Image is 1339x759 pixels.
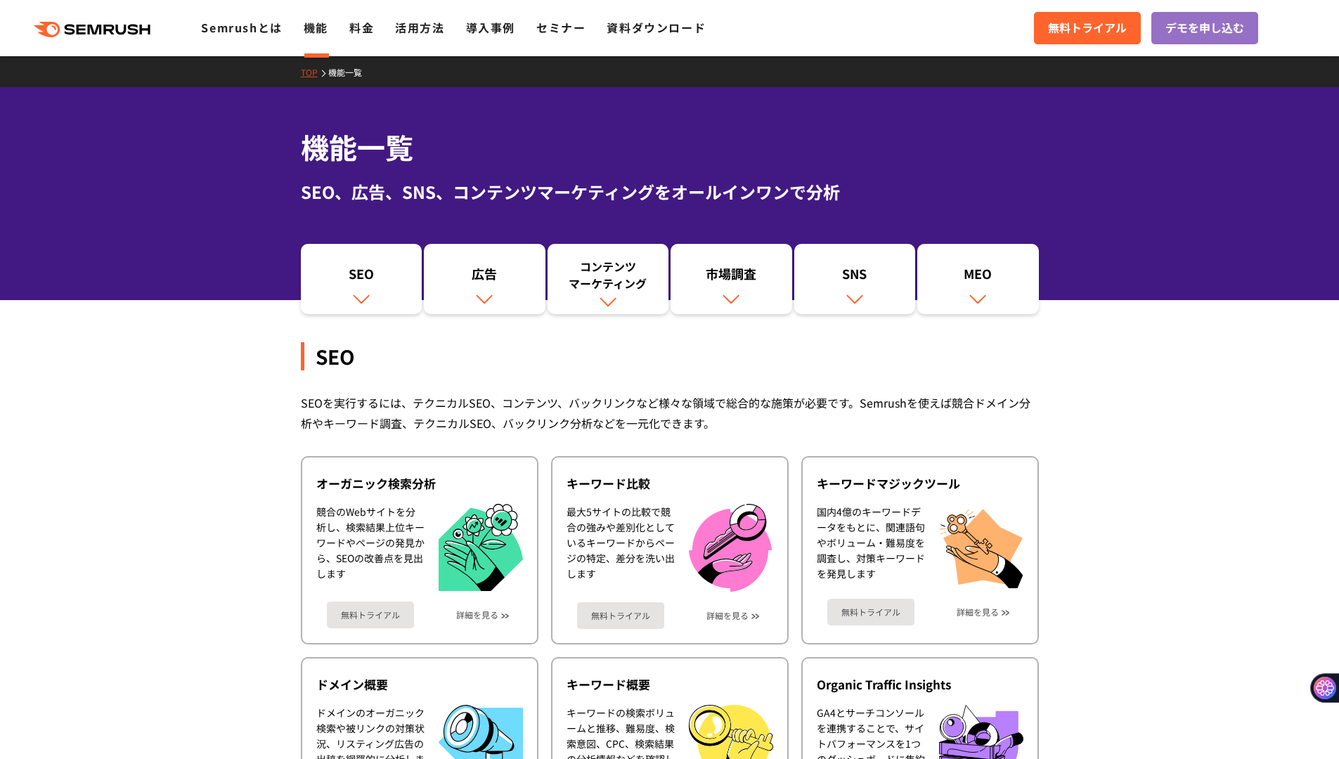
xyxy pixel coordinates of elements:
a: 詳細を見る [706,611,749,621]
div: キーワードマジックツール [817,475,1023,492]
a: 詳細を見る [456,610,498,620]
div: キーワード比較 [567,475,773,492]
div: 広告 [431,265,538,289]
div: 競合のWebサイトを分析し、検索結果上位キーワードやページの発見から、SEOの改善点を見出します [316,504,425,592]
img: キーワードマジックツール [939,504,1023,588]
a: 資料ダウンロード [607,19,706,36]
a: 機能一覧 [328,66,373,78]
a: SNS [794,244,916,314]
a: 無料トライアル [327,602,414,628]
a: 料金 [349,19,374,36]
span: 無料トライアル [1048,19,1127,37]
img: キーワード比較 [689,504,772,592]
a: 詳細を見る [957,607,999,617]
a: セミナー [536,19,586,36]
div: オーガニック検索分析 [316,475,523,492]
div: ドメイン概要 [316,676,523,693]
div: 市場調査 [678,265,785,289]
a: デモを申し込む [1151,12,1258,44]
div: コンテンツ マーケティング [555,258,662,292]
a: TOP [301,66,328,78]
a: 活用方法 [395,19,444,36]
h1: 機能一覧 [301,126,1039,168]
div: MEO [924,265,1032,289]
a: コンテンツマーケティング [548,244,669,314]
a: 無料トライアル [577,602,664,629]
div: 国内4億のキーワードデータをもとに、関連語句やボリューム・難易度を調査し、対策キーワードを発見します [817,504,925,588]
div: Organic Traffic Insights [817,676,1023,693]
div: 最大5サイトの比較で競合の強みや差別化としているキーワードからページの特定、差分を洗い出します [567,504,675,592]
div: SEO [301,342,1039,370]
div: SEO [308,265,415,289]
a: 無料トライアル [1034,12,1141,44]
a: MEO [917,244,1039,314]
div: キーワード概要 [567,676,773,693]
img: オーガニック検索分析 [439,504,523,592]
div: SEO、広告、SNS、コンテンツマーケティングをオールインワンで分析 [301,179,1039,205]
a: 広告 [424,244,545,314]
a: 機能 [304,19,328,36]
a: 導入事例 [466,19,515,36]
a: 無料トライアル [827,599,914,625]
a: 市場調査 [671,244,792,314]
a: Semrushとは [201,19,282,36]
a: SEO [301,244,422,314]
div: SNS [801,265,909,289]
span: デモを申し込む [1165,19,1244,37]
div: SEOを実行するには、テクニカルSEO、コンテンツ、バックリンクなど様々な領域で総合的な施策が必要です。Semrushを使えば競合ドメイン分析やキーワード調査、テクニカルSEO、バックリンク分析... [301,393,1039,434]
